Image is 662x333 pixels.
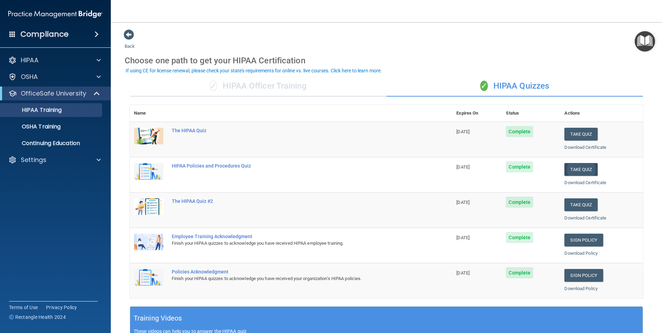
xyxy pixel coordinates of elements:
h5: Training Videos [134,312,182,324]
div: Choose one path to get your HIPAA Certification [125,51,648,71]
a: Back [125,35,135,49]
span: Complete [506,267,533,278]
span: [DATE] [456,270,469,276]
div: Finish your HIPAA quizzes to acknowledge you have received HIPAA employee training. [172,239,418,247]
a: Download Certificate [564,145,606,150]
th: Actions [560,105,643,122]
th: Status [502,105,560,122]
div: Policies Acknowledgment [172,269,418,274]
a: OfficeSafe University [8,89,100,98]
p: Settings [21,156,46,164]
a: Terms of Use [9,304,38,311]
span: Ⓒ Rectangle Health 2024 [9,314,66,321]
a: Download Certificate [564,215,606,220]
span: ✓ [480,81,488,91]
a: Sign Policy [564,269,603,282]
span: Complete [506,126,533,137]
a: Download Policy [564,251,598,256]
img: PMB logo [8,7,102,21]
a: Sign Policy [564,234,603,246]
div: The HIPAA Quiz #2 [172,198,418,204]
div: Employee Training Acknowledgment [172,234,418,239]
p: Continuing Education [5,140,99,147]
div: Finish your HIPAA quizzes to acknowledge you have received your organization’s HIPAA policies. [172,274,418,283]
span: [DATE] [456,129,469,134]
div: If using CE for license renewal, please check your state's requirements for online vs. live cours... [126,68,382,73]
button: If using CE for license renewal, please check your state's requirements for online vs. live cours... [125,67,383,74]
div: HIPAA Policies and Procedures Quiz [172,163,418,169]
a: HIPAA [8,56,101,64]
button: Take Quiz [564,198,598,211]
span: Complete [506,232,533,243]
p: HIPAA [21,56,38,64]
p: OSHA [21,73,38,81]
span: Complete [506,197,533,208]
button: Take Quiz [564,163,598,176]
div: HIPAA Quizzes [386,76,643,97]
p: HIPAA Training [5,107,62,114]
th: Name [130,105,168,122]
a: Download Policy [564,286,598,291]
a: Privacy Policy [46,304,77,311]
span: Complete [506,161,533,172]
p: OSHA Training [5,123,61,130]
span: ✓ [209,81,217,91]
a: Download Certificate [564,180,606,185]
h4: Compliance [20,29,69,39]
span: [DATE] [456,164,469,170]
button: Open Resource Center [635,31,655,52]
div: The HIPAA Quiz [172,128,418,133]
th: Expires On [452,105,502,122]
p: OfficeSafe University [21,89,86,98]
button: Take Quiz [564,128,598,141]
span: [DATE] [456,235,469,240]
a: Settings [8,156,101,164]
a: OSHA [8,73,101,81]
span: [DATE] [456,200,469,205]
div: HIPAA Officer Training [130,76,386,97]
